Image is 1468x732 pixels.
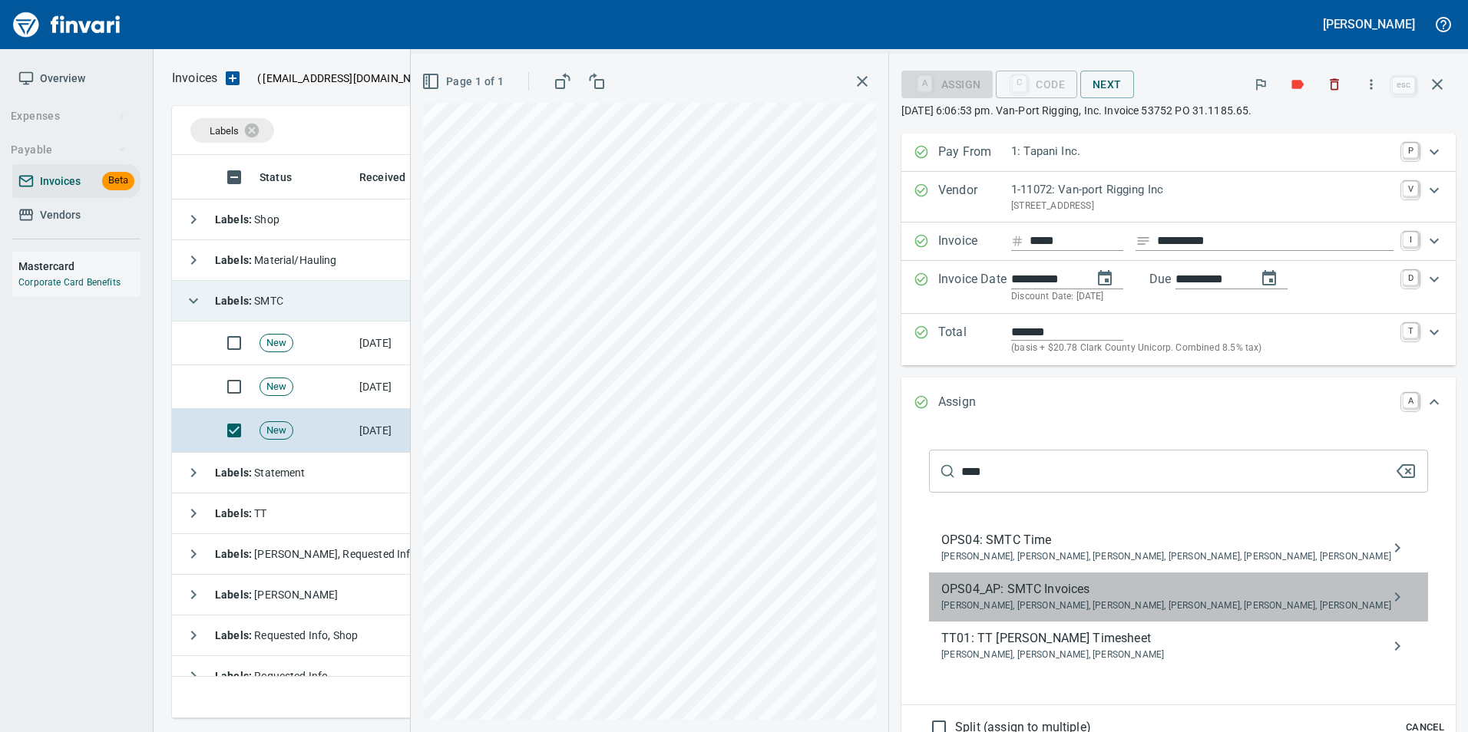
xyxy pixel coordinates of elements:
span: [EMAIL_ADDRESS][DOMAIN_NAME] [261,71,438,86]
a: Corporate Card Benefits [18,277,121,288]
strong: Labels : [215,507,254,519]
span: New [260,336,293,351]
div: Expand [901,223,1456,261]
strong: Labels : [215,254,254,266]
div: Expand [901,261,1456,314]
button: change date [1086,260,1123,297]
p: Vendor [938,181,1011,213]
a: I [1403,232,1418,247]
button: More [1354,68,1388,101]
span: [PERSON_NAME], [PERSON_NAME], [PERSON_NAME], [PERSON_NAME], [PERSON_NAME], [PERSON_NAME] [941,549,1391,565]
span: Next [1093,75,1122,94]
div: Code [996,76,1077,89]
td: [DATE] [353,409,438,453]
div: Labels [190,118,274,143]
h6: Mastercard [18,258,141,275]
p: ( ) [248,71,442,86]
p: (basis + $20.78 Clark County Unicorp. Combined 8.5% tax) [1011,341,1394,356]
span: [PERSON_NAME], [PERSON_NAME], [PERSON_NAME], [PERSON_NAME], [PERSON_NAME], [PERSON_NAME] [941,598,1391,614]
button: Page 1 of 1 [418,68,510,96]
a: Overview [12,61,141,96]
p: Invoice Date [938,270,1011,305]
div: Assign [901,77,993,90]
span: Labels [210,125,239,137]
span: [PERSON_NAME], Requested Info [215,548,417,560]
strong: Labels : [215,295,254,307]
span: Invoices [40,172,81,191]
div: Expand [901,172,1456,223]
a: InvoicesBeta [12,164,141,199]
span: TT01: TT [PERSON_NAME] Timesheet [941,629,1391,648]
p: [STREET_ADDRESS] [1011,199,1394,214]
span: New [260,424,293,438]
span: Shop [215,213,279,226]
div: OPS04_AP: SMTC Invoices[PERSON_NAME], [PERSON_NAME], [PERSON_NAME], [PERSON_NAME], [PERSON_NAME],... [929,572,1428,622]
span: Requested Info [215,670,328,682]
p: Assign [938,393,1011,413]
h5: [PERSON_NAME] [1323,16,1415,32]
button: Next [1080,71,1134,99]
p: Due [1149,270,1222,289]
img: Finvari [9,6,124,43]
p: 1: Tapani Inc. [1011,143,1394,160]
p: Discount Date: [DATE] [1011,289,1394,305]
a: A [1403,393,1418,408]
p: Total [938,323,1011,356]
svg: Invoice description [1136,233,1151,249]
strong: Labels : [215,589,254,601]
td: [DATE] [353,365,438,409]
div: Expand [901,134,1456,172]
strong: Labels : [215,467,254,479]
button: Payable [5,136,133,164]
div: Expand [901,378,1456,428]
span: Status [260,168,312,186]
span: OPS04_AP: SMTC Invoices [941,580,1391,598]
strong: Labels : [215,670,254,682]
svg: Invoice number [1011,232,1023,250]
a: T [1403,323,1418,338]
span: Statement [215,467,306,479]
span: New [260,380,293,394]
nav: breadcrumb [172,69,217,87]
button: Upload an Invoice [217,69,248,87]
div: Expand [901,314,1456,365]
span: Beta [102,172,134,190]
button: change due date [1251,260,1288,297]
span: Received [359,168,405,186]
p: Invoice [938,232,1011,252]
button: Expenses [5,102,133,130]
p: 1-11072: Van-port Rigging Inc [1011,181,1394,199]
span: TT [215,507,267,519]
span: [PERSON_NAME], [PERSON_NAME], [PERSON_NAME] [941,648,1391,663]
span: Material/Hauling [215,254,337,266]
div: TT01: TT [PERSON_NAME] Timesheet[PERSON_NAME], [PERSON_NAME], [PERSON_NAME] [929,622,1428,671]
p: Pay From [938,143,1011,163]
span: Vendors [40,206,81,225]
a: Vendors [12,198,141,232]
p: Invoices [172,69,217,87]
nav: assign [929,517,1428,677]
span: Status [260,168,292,186]
a: D [1403,270,1418,285]
strong: Labels : [215,213,254,226]
a: V [1403,181,1418,196]
span: Expenses [11,107,127,126]
button: Labels [1281,68,1314,101]
span: Page 1 of 1 [425,72,504,91]
span: OPS04: SMTC Time [941,531,1391,549]
span: Overview [40,69,85,88]
td: [DATE] [353,321,438,365]
a: esc [1392,77,1415,94]
span: [PERSON_NAME] [215,589,338,601]
strong: Labels : [215,548,254,560]
strong: Labels : [215,629,254,641]
a: P [1403,143,1418,158]
button: Discard [1318,68,1351,101]
div: OPS04: SMTC Time[PERSON_NAME], [PERSON_NAME], [PERSON_NAME], [PERSON_NAME], [PERSON_NAME], [PERSO... [929,523,1428,572]
span: Requested Info, Shop [215,629,358,641]
button: Flag [1244,68,1278,101]
span: Payable [11,140,127,160]
span: SMTC [215,295,283,307]
span: Received [359,168,425,186]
